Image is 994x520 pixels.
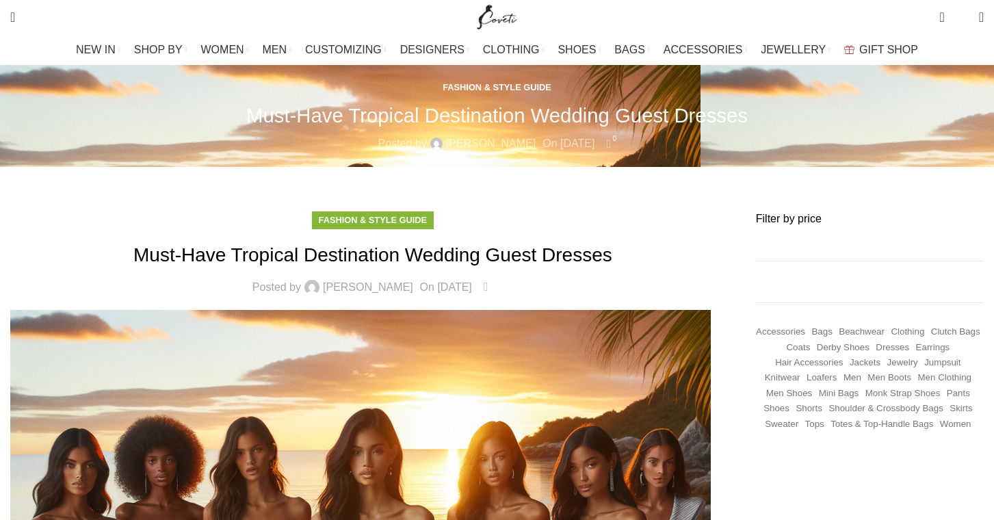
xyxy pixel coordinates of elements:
[805,418,824,431] a: Tops (2,988 items)
[932,3,951,31] a: 0
[775,356,843,369] a: Hair Accessories (245 items)
[474,10,520,22] a: Site logo
[830,418,933,431] a: Totes & Top-Handle Bags (361 items)
[558,36,601,64] a: SHOES
[876,341,909,354] a: Dresses (9,674 items)
[420,281,472,293] time: On [DATE]
[400,43,465,56] span: DESIGNERS
[955,3,969,31] div: My Wishlist
[766,387,812,400] a: Men Shoes (1,372 items)
[614,43,644,56] span: BAGS
[958,14,968,24] span: 0
[483,36,545,64] a: CLOTHING
[940,418,971,431] a: Women (21,931 items)
[916,341,950,354] a: Earrings (184 items)
[3,36,991,64] div: Main navigation
[867,372,911,385] a: Men Boots (296 items)
[323,282,413,293] a: [PERSON_NAME]
[483,43,540,56] span: CLOTHING
[252,282,301,293] span: Posted by
[542,138,594,149] time: On [DATE]
[765,372,800,385] a: Knitwear (484 items)
[201,36,249,64] a: WOMEN
[305,36,387,64] a: CUSTOMIZING
[305,43,382,56] span: CUSTOMIZING
[486,277,497,287] span: 0
[443,82,551,92] a: Fashion & Style Guide
[765,418,798,431] a: Sweater (244 items)
[761,43,826,56] span: JEWELLERY
[76,36,120,64] a: NEW IN
[756,326,805,339] a: Accessories (745 items)
[950,402,972,415] a: Skirts (1,049 items)
[664,36,748,64] a: ACCESSORIES
[134,36,187,64] a: SHOP BY
[828,402,943,415] a: Shoulder & Crossbody Bags (672 items)
[558,43,596,56] span: SHOES
[134,43,183,56] span: SHOP BY
[246,103,748,127] h1: Must-Have Tropical Destination Wedding Guest Dresses
[10,242,735,268] h1: Must-Have Tropical Destination Wedding Guest Dresses
[947,387,970,400] a: Pants (1,359 items)
[400,36,469,64] a: DESIGNERS
[76,43,116,56] span: NEW IN
[319,215,428,225] a: Fashion & Style Guide
[844,36,918,64] a: GIFT SHOP
[304,280,319,295] img: author-avatar
[817,341,869,354] a: Derby shoes (233 items)
[786,341,810,354] a: Coats (417 items)
[865,387,941,400] a: Monk strap shoes (262 items)
[664,43,743,56] span: ACCESSORIES
[378,135,426,153] span: Posted by
[201,43,244,56] span: WOMEN
[819,387,859,400] a: Mini Bags (367 items)
[843,372,861,385] a: Men (1,906 items)
[3,3,22,31] a: Search
[850,356,880,369] a: Jackets (1,198 items)
[918,372,972,385] a: Men Clothing (418 items)
[614,36,649,64] a: BAGS
[807,372,837,385] a: Loafers (193 items)
[941,7,951,17] span: 0
[839,326,885,339] a: Beachwear (451 items)
[430,138,443,150] img: author-avatar
[811,326,832,339] a: Bags (1,744 items)
[601,135,616,153] a: 0
[924,356,960,369] a: Jumpsuit (155 items)
[891,326,924,339] a: Clothing (18,675 items)
[446,135,536,153] a: [PERSON_NAME]
[844,45,854,54] img: GiftBag
[761,36,830,64] a: JEWELLERY
[931,326,980,339] a: Clutch Bags (155 items)
[859,43,918,56] span: GIFT SHOP
[263,36,291,64] a: MEN
[887,356,918,369] a: Jewelry (408 items)
[263,43,287,56] span: MEN
[763,402,789,415] a: Shoes (294 items)
[479,278,493,296] a: 0
[610,133,620,144] span: 0
[756,211,984,226] h3: Filter by price
[796,402,822,415] a: Shorts (322 items)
